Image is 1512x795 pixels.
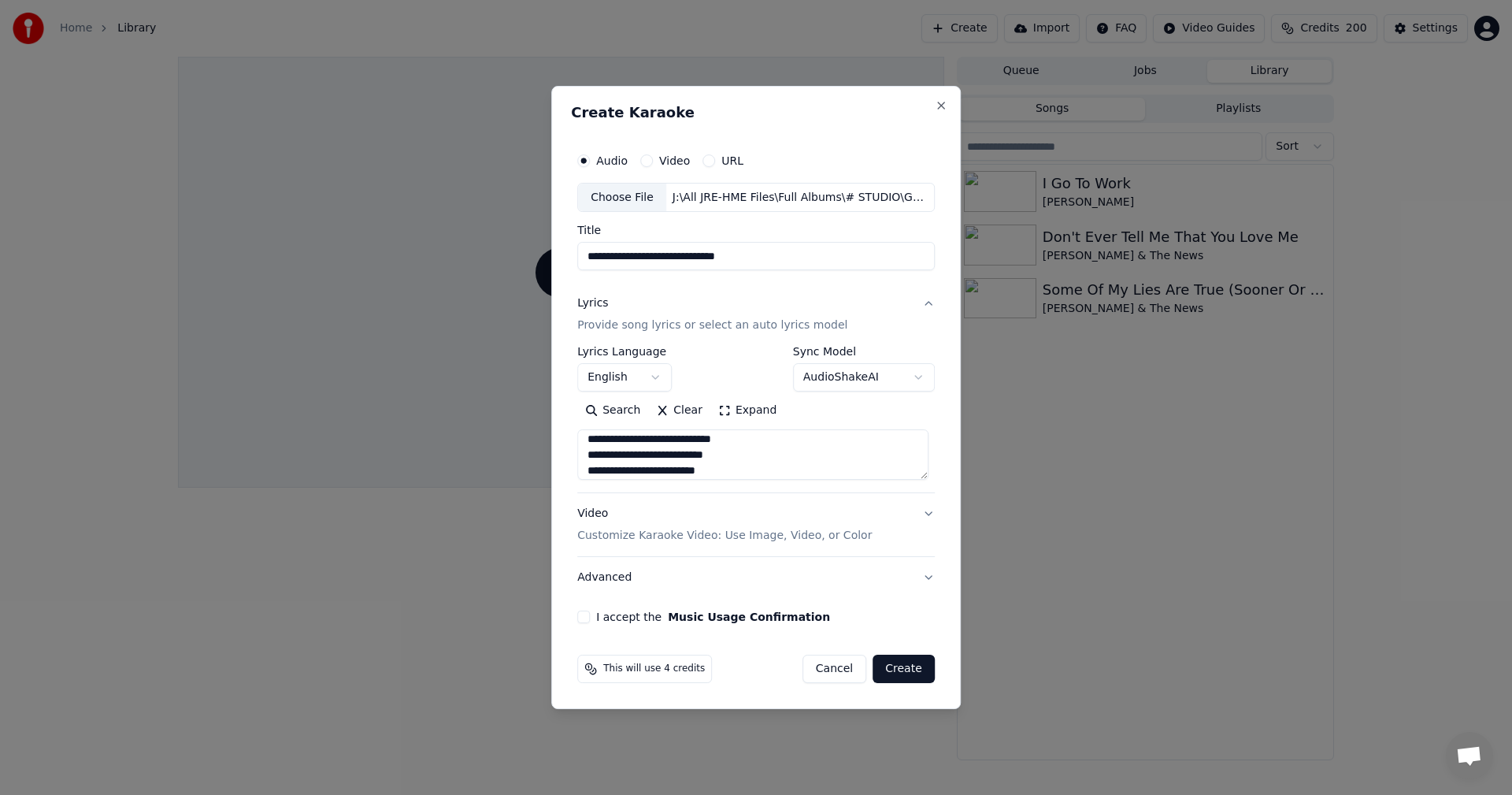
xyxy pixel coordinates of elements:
label: Title [577,225,935,236]
div: LyricsProvide song lyrics or select an auto lyrics model [577,347,935,493]
button: I accept the [668,611,830,622]
h2: Create Karaoke [571,106,941,120]
div: Choose File [578,184,666,212]
p: Customize Karaoke Video: Use Image, Video, or Color [577,528,872,544]
button: Create [873,655,935,683]
div: J:\All JRE-HME Files\Full Albums\# STUDIO\Great White\1989 - Twice Shy\10 - Great White - Wasted ... [666,190,934,206]
label: I accept the [596,611,830,622]
button: LyricsProvide song lyrics or select an auto lyrics model [577,284,935,347]
button: Search [577,399,648,424]
div: Video [577,507,872,544]
label: Audio [596,155,628,166]
button: Cancel [802,655,866,683]
button: Clear [648,399,710,424]
button: VideoCustomize Karaoke Video: Use Image, Video, or Color [577,494,935,557]
span: This will use 4 credits [603,663,705,675]
label: Video [659,155,690,166]
label: Lyrics Language [577,347,672,358]
label: Sync Model [793,347,935,358]
div: Lyrics [577,296,608,312]
p: Provide song lyrics or select an auto lyrics model [577,318,847,334]
button: Advanced [577,557,935,598]
label: URL [721,155,743,166]
button: Expand [710,399,784,424]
